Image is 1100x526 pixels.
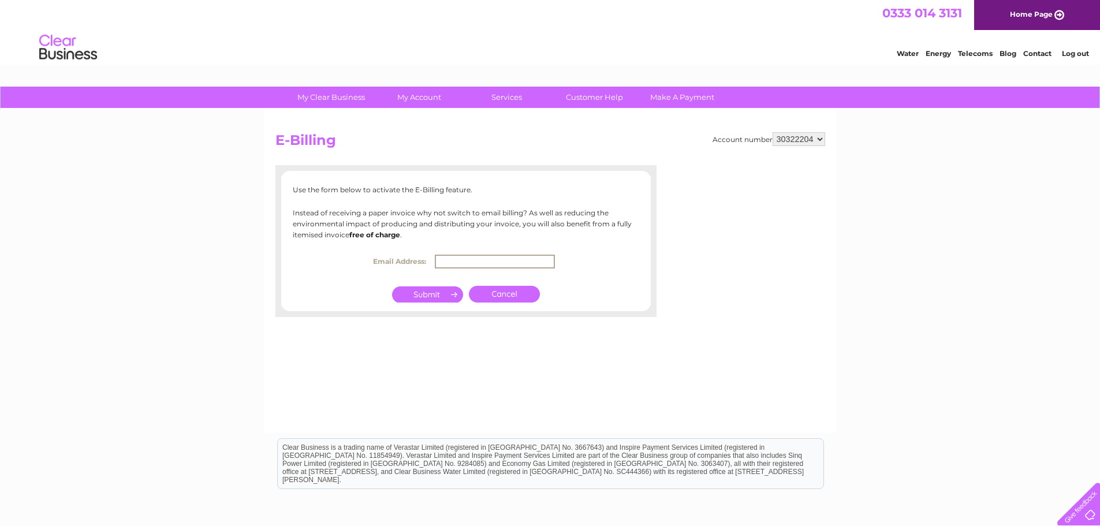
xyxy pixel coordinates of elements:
[459,87,554,108] a: Services
[958,49,993,58] a: Telecoms
[278,6,823,56] div: Clear Business is a trading name of Verastar Limited (registered in [GEOGRAPHIC_DATA] No. 3667643...
[926,49,951,58] a: Energy
[284,87,379,108] a: My Clear Business
[1000,49,1016,58] a: Blog
[547,87,642,108] a: Customer Help
[275,132,825,154] h2: E-Billing
[897,49,919,58] a: Water
[39,30,98,65] img: logo.png
[371,87,467,108] a: My Account
[293,184,639,195] p: Use the form below to activate the E-Billing feature.
[349,230,400,239] b: free of charge
[293,207,639,241] p: Instead of receiving a paper invoice why not switch to email billing? As well as reducing the env...
[882,6,962,20] a: 0333 014 3131
[392,286,463,303] input: Submit
[1062,49,1089,58] a: Log out
[1023,49,1051,58] a: Contact
[635,87,730,108] a: Make A Payment
[469,286,540,303] a: Cancel
[713,132,825,146] div: Account number
[367,252,432,271] th: Email Address:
